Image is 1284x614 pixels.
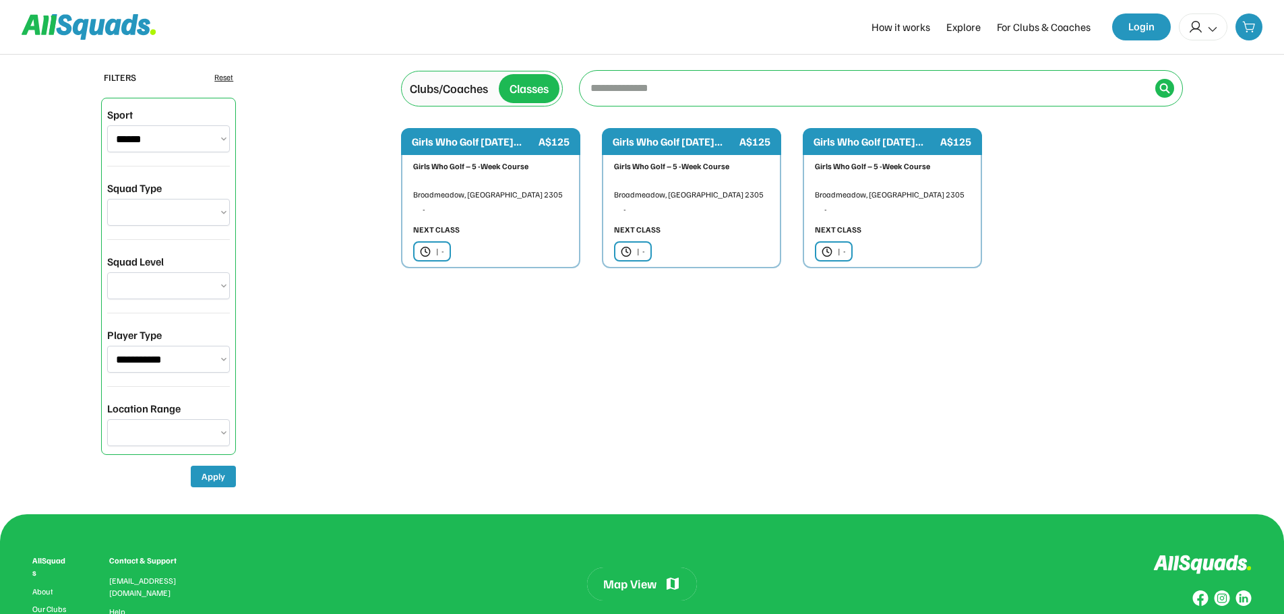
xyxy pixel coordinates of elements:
[423,204,568,216] div: -
[107,327,162,343] div: Player Type
[107,180,162,196] div: Squad Type
[815,189,970,201] div: Broadmeadow, [GEOGRAPHIC_DATA] 2305
[814,133,938,150] div: Girls Who Golf [DATE]...
[637,245,645,257] div: | -
[412,133,536,150] div: Girls Who Golf [DATE]...
[613,133,737,150] div: Girls Who Golf [DATE]...
[940,133,971,150] div: A$125
[107,253,164,270] div: Squad Level
[1159,83,1170,94] img: Icon%20%2838%29.svg
[214,71,233,84] div: Reset
[539,133,570,150] div: A$125
[815,160,970,173] div: Girls Who Golf – 5 -Week Course
[623,204,769,216] div: -
[104,70,136,84] div: FILTERS
[614,224,661,236] div: NEXT CLASS
[1153,555,1252,574] img: Logo%20inverted.svg
[603,576,656,592] div: Map View
[107,106,133,123] div: Sport
[32,555,69,579] div: AllSquads
[107,400,181,417] div: Location Range
[997,19,1091,35] div: For Clubs & Coaches
[822,246,832,257] img: clock.svg
[815,224,861,236] div: NEXT CLASS
[621,246,632,257] img: clock.svg
[1112,13,1171,40] button: Login
[436,245,444,257] div: | -
[838,245,846,257] div: | -
[413,224,460,236] div: NEXT CLASS
[410,80,488,98] div: Clubs/Coaches
[413,189,568,201] div: Broadmeadow, [GEOGRAPHIC_DATA] 2305
[32,605,69,614] a: Our Clubs
[824,204,970,216] div: -
[946,19,981,35] div: Explore
[191,466,236,487] button: Apply
[510,80,549,98] div: Classes
[420,246,431,257] img: clock.svg
[739,133,770,150] div: A$125
[413,160,568,173] div: Girls Who Golf – 5 -Week Course
[614,189,769,201] div: Broadmeadow, [GEOGRAPHIC_DATA] 2305
[614,160,769,173] div: Girls Who Golf – 5 -Week Course
[109,555,193,567] div: Contact & Support
[872,19,930,35] div: How it works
